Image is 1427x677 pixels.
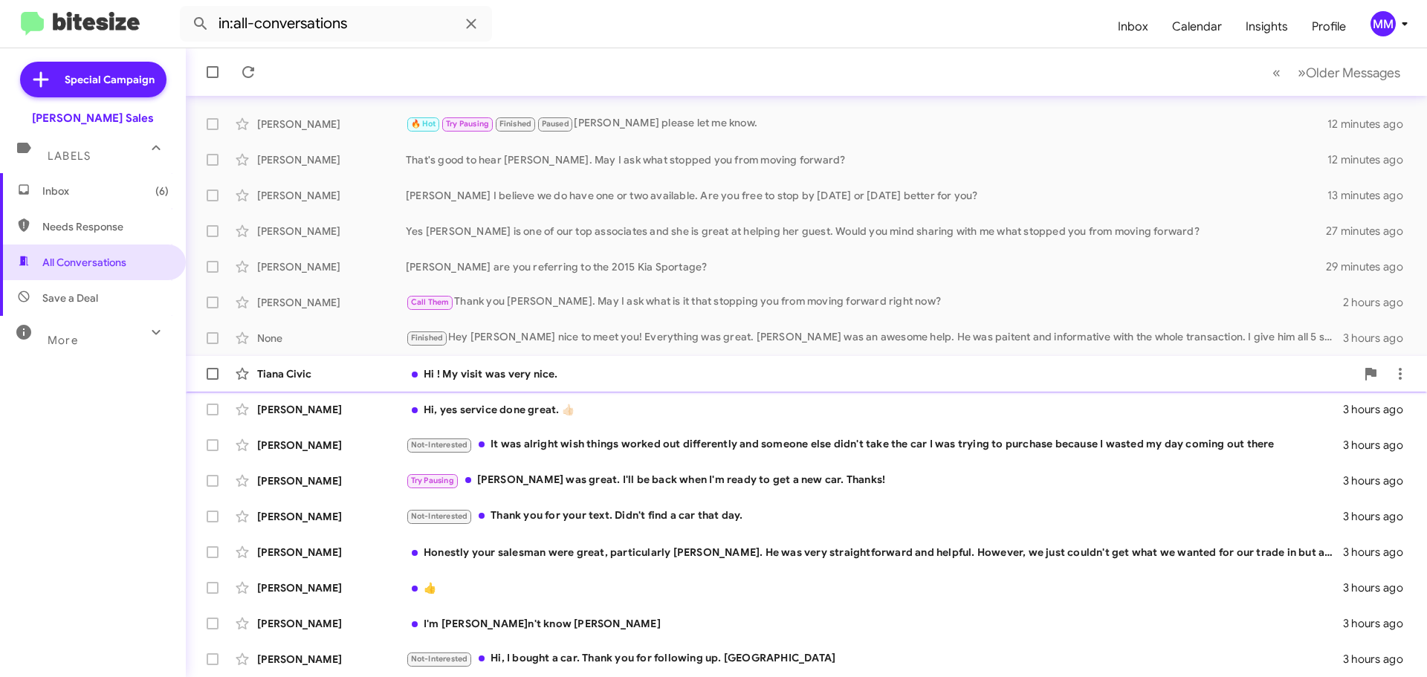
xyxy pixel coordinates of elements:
[1160,5,1234,48] a: Calendar
[1106,5,1160,48] a: Inbox
[406,188,1327,203] div: [PERSON_NAME] I believe we do have one or two available. Are you free to stop by [DATE] or [DATE]...
[411,511,468,521] span: Not-Interested
[42,219,169,234] span: Needs Response
[1289,57,1409,88] button: Next
[257,117,406,132] div: [PERSON_NAME]
[1327,188,1415,203] div: 13 minutes ago
[42,291,98,305] span: Save a Deal
[257,366,406,381] div: Tiana Civic
[406,650,1343,667] div: Hi, I bought a car. Thank you for following up. [GEOGRAPHIC_DATA]
[257,295,406,310] div: [PERSON_NAME]
[257,580,406,595] div: [PERSON_NAME]
[1326,224,1415,239] div: 27 minutes ago
[257,402,406,417] div: [PERSON_NAME]
[406,294,1343,311] div: Thank you [PERSON_NAME]. May I ask what is it that stopping you from moving forward right now?
[1343,402,1415,417] div: 3 hours ago
[1343,509,1415,524] div: 3 hours ago
[1343,331,1415,346] div: 3 hours ago
[406,329,1343,346] div: Hey [PERSON_NAME] nice to meet you! Everything was great. [PERSON_NAME] was an awesome help. He w...
[1298,63,1306,82] span: »
[1343,295,1415,310] div: 2 hours ago
[406,224,1326,239] div: Yes [PERSON_NAME] is one of our top associates and she is great at helping her guest. Would you m...
[48,149,91,163] span: Labels
[1306,65,1400,81] span: Older Messages
[257,438,406,453] div: [PERSON_NAME]
[257,652,406,667] div: [PERSON_NAME]
[42,184,169,198] span: Inbox
[1234,5,1300,48] a: Insights
[446,119,489,129] span: Try Pausing
[180,6,492,42] input: Search
[1264,57,1409,88] nav: Page navigation example
[406,152,1327,167] div: That's good to hear [PERSON_NAME]. May I ask what stopped you from moving forward?
[406,402,1343,417] div: Hi, yes service done great. 👍🏻
[257,331,406,346] div: None
[257,509,406,524] div: [PERSON_NAME]
[1327,152,1415,167] div: 12 minutes ago
[42,255,126,270] span: All Conversations
[257,473,406,488] div: [PERSON_NAME]
[542,119,569,129] span: Paused
[411,119,436,129] span: 🔥 Hot
[1343,545,1415,560] div: 3 hours ago
[1343,473,1415,488] div: 3 hours ago
[1327,117,1415,132] div: 12 minutes ago
[411,333,444,343] span: Finished
[1326,259,1415,274] div: 29 minutes ago
[257,224,406,239] div: [PERSON_NAME]
[406,616,1343,631] div: I'm [PERSON_NAME]n't know [PERSON_NAME]
[406,580,1343,595] div: 👍
[1300,5,1358,48] a: Profile
[411,297,450,307] span: Call Them
[257,152,406,167] div: [PERSON_NAME]
[411,654,468,664] span: Not-Interested
[1343,580,1415,595] div: 3 hours ago
[411,476,454,485] span: Try Pausing
[411,440,468,450] span: Not-Interested
[155,184,169,198] span: (6)
[406,259,1326,274] div: [PERSON_NAME] are you referring to the 2015 Kia Sportage?
[32,111,154,126] div: [PERSON_NAME] Sales
[1371,11,1396,36] div: MM
[406,436,1343,453] div: It was alright wish things worked out differently and someone else didn't take the car I was tryi...
[1272,63,1281,82] span: «
[20,62,166,97] a: Special Campaign
[257,188,406,203] div: [PERSON_NAME]
[1343,616,1415,631] div: 3 hours ago
[406,508,1343,525] div: Thank you for your text. Didn't find a car that day.
[1343,438,1415,453] div: 3 hours ago
[406,366,1356,381] div: Hi ! My visit was very nice.
[1358,11,1411,36] button: MM
[48,334,78,347] span: More
[257,616,406,631] div: [PERSON_NAME]
[406,115,1327,132] div: [PERSON_NAME] please let me know.
[1343,652,1415,667] div: 3 hours ago
[406,545,1343,560] div: Honestly your salesman were great, particularly [PERSON_NAME]. He was very straightforward and he...
[257,545,406,560] div: [PERSON_NAME]
[499,119,532,129] span: Finished
[406,472,1343,489] div: [PERSON_NAME] was great. I'll be back when I'm ready to get a new car. Thanks!
[257,259,406,274] div: [PERSON_NAME]
[65,72,155,87] span: Special Campaign
[1263,57,1290,88] button: Previous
